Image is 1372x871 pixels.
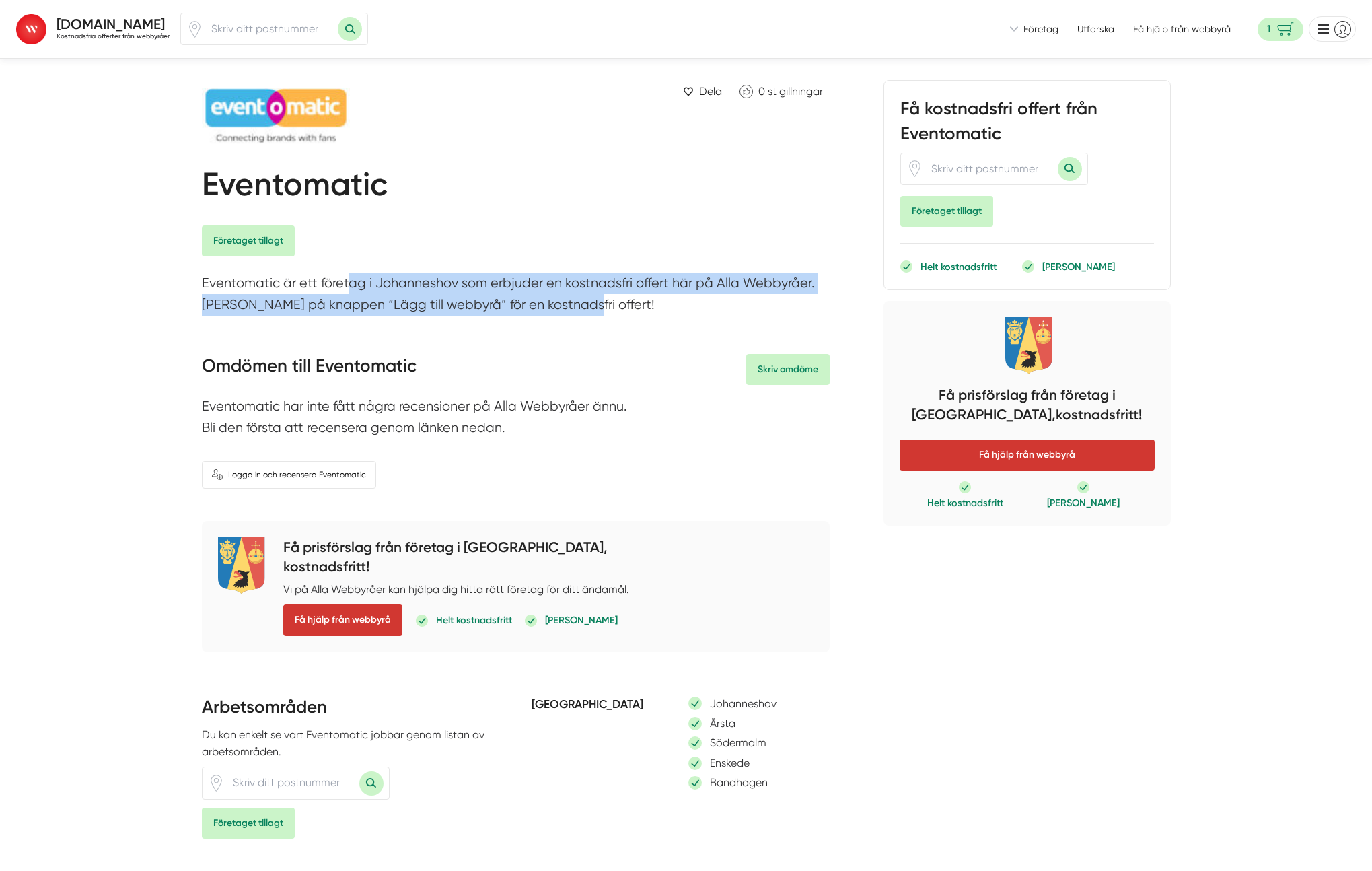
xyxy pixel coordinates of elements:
span: Få hjälp från webbyrå [1133,22,1231,36]
img: Alla Webbyråer [16,14,46,44]
h5: [GEOGRAPHIC_DATA] [532,695,656,717]
p: Du kan enkelt se vart Eventomatic jobbar genom listan av arbetsområden. [202,726,500,761]
a: Klicka för att gilla Eventomatic [733,80,830,102]
input: Skriv ditt postnummer [203,13,338,44]
p: Helt kostnadsfritt [927,496,1003,510]
button: Sök med postnummer [1058,157,1082,181]
h3: Omdömen till Eventomatic [202,354,417,385]
a: Alla Webbyråer [DOMAIN_NAME] Kostnadsfria offerter från webbyråer [16,11,170,47]
h4: Få prisförslag från företag i [GEOGRAPHIC_DATA], kostnadsfritt! [283,537,629,581]
: Företaget tillagt [202,808,295,839]
p: [PERSON_NAME] [545,613,618,627]
span: Logga in och recensera Eventomatic [228,468,366,481]
span: Få hjälp från webbyrå [900,440,1155,471]
p: Eventomatic har inte fått några recensioner på Alla Webbyråer ännu. Bli den första att recensera ... [202,396,830,445]
span: Klicka för att använda din position. [186,21,203,38]
h1: Eventomatic [202,165,388,209]
a: Utforska [1077,22,1114,36]
p: Helt kostnadsfritt [436,613,512,627]
h3: Få kostnadsfri offert från Eventomatic [900,97,1154,152]
button: Sök med postnummer [338,17,362,41]
svg: Pin / Karta [208,775,225,792]
: Företaget tillagt [900,196,993,227]
svg: Pin / Karta [186,21,203,38]
: Företaget tillagt [202,225,295,256]
span: 0 [758,85,765,98]
p: Bandhagen [710,774,768,791]
span: Klicka för att använda din position. [906,160,923,177]
svg: Pin / Karta [906,160,923,177]
p: Eventomatic är ett företag i Johanneshov som erbjuder en kostnadsfri offert här på Alla Webbyråer... [202,273,830,322]
h2: Kostnadsfria offerter från webbyråer [57,32,170,40]
strong: [DOMAIN_NAME] [57,15,165,32]
span: Företag [1023,22,1058,36]
span: st gillningar [768,85,823,98]
h3: Arbetsområden [202,695,500,726]
span: Dela [699,83,722,100]
button: Sök med postnummer [359,771,384,796]
h4: Få prisförslag från företag i [GEOGRAPHIC_DATA], kostnadsfritt! [900,385,1155,429]
span: navigation-cart [1258,18,1303,41]
a: Skriv omdöme [746,354,830,385]
input: Skriv ditt postnummer [225,767,359,798]
a: Dela [678,80,727,102]
p: Årsta [710,715,735,732]
img: Eventomatic logotyp [202,80,350,154]
p: Vi på Alla Webbyråer kan hjälpa dig hitta rätt företag för ditt ändamål. [283,581,629,598]
p: Helt kostnadsfritt [920,260,997,273]
p: Johanneshov [710,695,777,712]
span: Få hjälp från webbyrå [283,604,402,635]
input: Skriv ditt postnummer [923,153,1058,184]
p: [PERSON_NAME] [1042,260,1115,273]
p: Södermalm [710,734,766,751]
p: [PERSON_NAME] [1047,496,1120,510]
span: Klicka för att använda din position. [208,775,225,792]
a: Logga in och recensera Eventomatic [202,461,376,489]
p: Enskede [710,755,750,771]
